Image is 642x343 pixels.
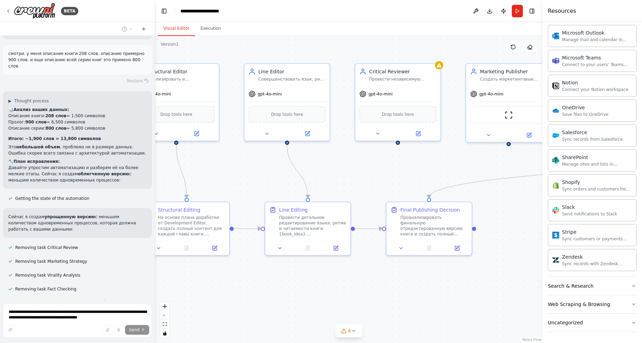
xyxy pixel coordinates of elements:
[548,319,583,326] div: Uncategorized
[25,120,46,124] strong: 900 слов
[552,157,559,164] img: SharePoint
[114,325,124,335] button: Click to speak your automation idea
[119,25,135,33] button: Switch to previous chat
[480,68,547,75] div: Marketing Publisher
[271,111,303,118] span: Drop tools here
[8,98,11,104] span: ▶
[369,76,436,82] div: Провести независимую критическую оценку книги {book_idea}, выявив сильные и слабые стороны произв...
[148,68,215,75] div: Structural Editor
[562,79,628,86] div: Notion
[265,202,351,256] div: Line EditingПровести детальное редактирование языка, ритма и читаемости книги {book_idea}. Усовер...
[244,63,330,141] div: Line EditorСовершенствовать язык, ритм и читаемость книги {book_idea}, обеспечивая безупречный ст...
[14,107,69,112] strong: Анализ ваших данных:
[382,111,414,118] span: Drop tools here
[355,225,382,232] g: Edge from 867e96e5-ea72-4df8-a6f7-3bd71a561be2 to 2eb553f8-8899-4b8d-a352-c0b0ad859ce1
[552,132,559,139] img: Salesforce
[8,119,146,125] li: Пролог: ≈ 6,500 символов
[562,154,632,161] div: SharePoint
[562,253,632,260] div: Zendesk
[158,215,225,237] div: На основе плана доработки от Development Editor, создать полный контент для каждой главы книги. И...
[203,244,226,252] button: Open in side panel
[138,25,149,33] button: Start a new chat
[15,259,87,264] span: Removing task Marketing Strategy
[552,57,559,64] img: Microsoft Teams
[148,76,215,82] div: Анализировать и совершенствовать сюжет, темп повествования и структуру сцен книги {book_idea}, об...
[548,301,610,308] div: Web Scraping & Browsing
[336,325,362,337] button: 4
[177,130,216,138] button: Open in side panel
[552,107,559,114] img: OneDrive
[147,91,171,97] span: gpt-4o-mini
[160,302,169,338] div: React Flow controls
[133,63,220,141] div: Structural EditorАнализировать и совершенствовать сюжет, темп повествования и структуру сцен книг...
[399,130,438,138] button: Open in side panel
[234,225,261,232] g: Edge from 3741fcd5-1dd6-4827-a407-af71dd039a2f to 867e96e5-ea72-4df8-a6f7-3bd71a561be2
[6,325,15,335] button: Improve this prompt
[8,214,146,232] p: Сейчас я создам с меньшим количеством одновременных процессов, которая должна работать с вашими д...
[445,244,469,252] button: Open in side panel
[562,179,632,186] div: Shopify
[158,206,200,213] div: Structural Editing
[44,214,95,219] strong: упрощенную версию
[548,295,636,313] button: Web Scraping & Browsing
[14,98,49,104] span: Thought process
[258,91,282,97] span: gpt-4o-mini
[562,204,617,211] div: Slack
[548,314,636,332] button: Uncategorized
[562,261,632,267] div: Sync records with Zendesk Support
[552,82,559,89] img: Notion
[552,257,559,263] img: Zendesk
[172,244,202,252] button: No output available
[8,144,146,156] p: Это , проблема не в размере данных. Ошибка скорее всего связана с архитектурой автоматизации.
[8,98,49,104] button: ▶Thought process
[288,130,327,138] button: Open in side panel
[414,244,444,252] button: No output available
[160,111,193,118] span: Drop tools here
[61,7,78,15] div: BETA
[562,211,617,217] div: Send notifications to Slack
[400,206,460,213] div: Final Publishing Decision
[8,158,146,165] h2: 🔧
[562,229,632,235] div: Stripe
[552,232,559,239] img: Stripe
[293,244,323,252] button: No output available
[45,113,66,118] strong: 208 слов
[160,311,169,320] button: zoom out
[125,325,149,335] button: Send
[505,111,513,119] img: ScrapeWebsiteTool
[129,327,140,333] span: Send
[258,76,326,82] div: Совершенствовать язык, ритм и читаемость книги {book_idea}, обеспечивая безупречный стиль, грамма...
[16,145,60,149] strong: небольшой объем
[562,104,608,111] div: OneDrive
[160,329,169,338] button: toggle interactivity
[284,145,311,198] g: Edge from 6f796867-cebc-427d-ab09-b51ba83e168f to 867e96e5-ea72-4df8-a6f7-3bd71a561be2
[103,325,113,335] button: Upload files
[509,131,549,139] button: Open in side panel
[279,206,307,213] div: Line Editing
[562,54,632,61] div: Microsoft Teams
[562,62,632,67] div: Connect to your users’ Teams workspaces
[562,137,623,142] div: Sync records from Salesforce
[173,145,190,198] g: Edge from 317af247-e21d-45cd-bce3-f2aa60432d3e to 3741fcd5-1dd6-4827-a407-af71dd039a2f
[15,196,89,201] span: Getting the state of the automation
[562,236,632,242] div: Sync customers or payments from Stripe
[386,202,472,256] div: Final Publishing DecisionПроанализировать финальную отредактированную версию книги и создать полн...
[562,37,632,43] div: Manage mail and calendar in Outlook
[8,50,146,69] p: смотри. у меня описание книги 208 слов. описание примерно 900 слов. и еще описание всей серии кни...
[348,327,351,334] span: 4
[15,300,97,306] span: Updating task Final Publishing Decision
[562,186,632,192] div: Sync orders and customers from Shopify
[552,207,559,214] img: Slack
[45,126,66,131] strong: 800 слов
[258,68,326,75] div: Line Editor
[552,182,559,189] img: Shopify
[548,277,636,295] button: Search & Research
[78,171,129,176] strong: облегченную версию
[15,286,77,292] span: Removing task Fact Checking
[8,125,146,131] li: Описание серии: ≈ 5,800 символов
[562,87,628,92] div: Connect your Notion workspace
[324,244,348,252] button: Open in side panel
[548,7,576,15] h4: Resources
[465,63,552,143] div: Marketing PublisherСоздать маркетинговые материалы для книги {book_idea}: аннотацию, текст для за...
[180,8,230,15] nav: breadcrumb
